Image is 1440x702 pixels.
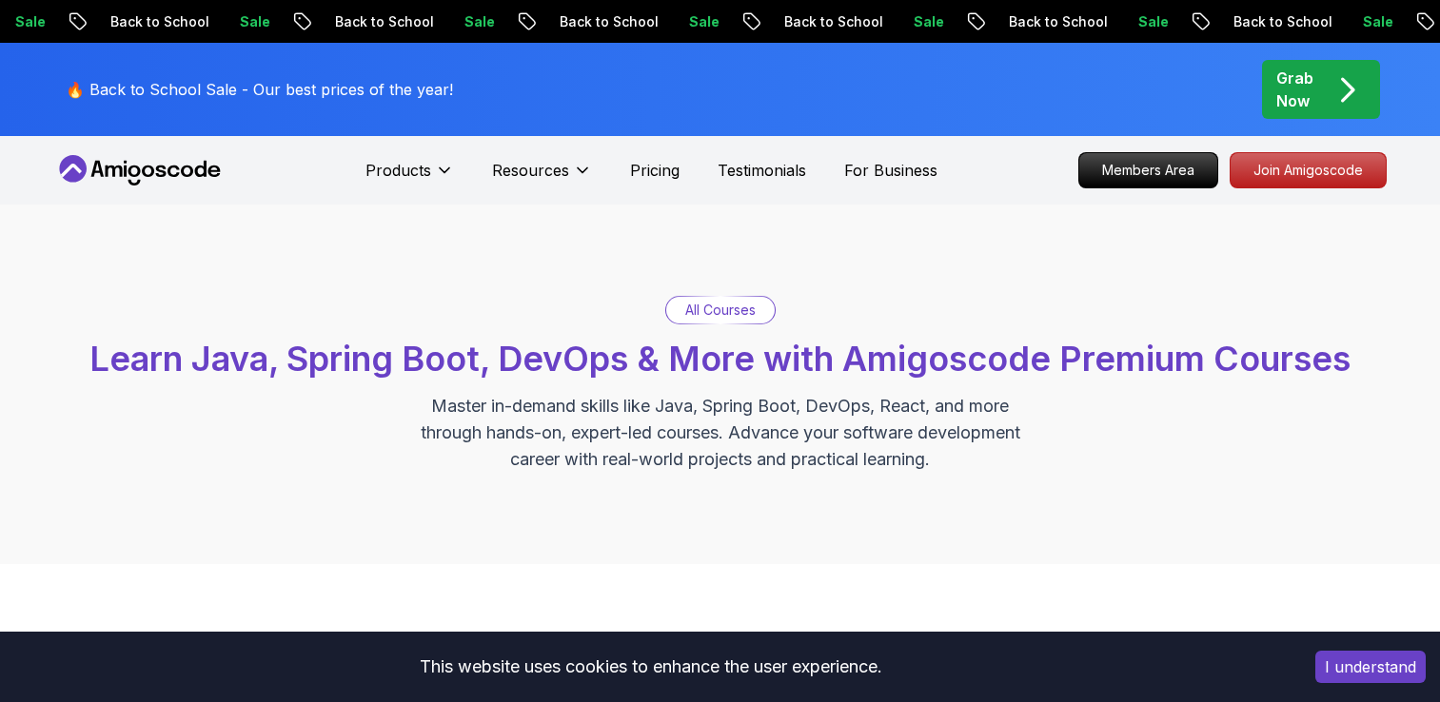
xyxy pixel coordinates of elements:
button: Resources [492,159,592,197]
p: Sale [221,12,282,31]
a: Pricing [630,159,680,182]
p: Back to School [765,12,895,31]
div: This website uses cookies to enhance the user experience. [14,646,1287,688]
p: Sale [1344,12,1405,31]
p: Join Amigoscode [1231,153,1386,187]
a: Members Area [1078,152,1218,188]
p: Back to School [316,12,445,31]
p: Back to School [1214,12,1344,31]
p: Sale [895,12,956,31]
button: Accept cookies [1315,651,1426,683]
p: Products [365,159,431,182]
a: For Business [844,159,937,182]
p: Sale [445,12,506,31]
span: Learn Java, Spring Boot, DevOps & More with Amigoscode Premium Courses [89,338,1351,380]
p: 🔥 Back to School Sale - Our best prices of the year! [66,78,453,101]
p: Master in-demand skills like Java, Spring Boot, DevOps, React, and more through hands-on, expert-... [401,393,1040,473]
p: All Courses [685,301,756,320]
p: Sale [1119,12,1180,31]
p: Back to School [541,12,670,31]
p: Resources [492,159,569,182]
p: Sale [670,12,731,31]
p: Grab Now [1276,67,1313,112]
button: Products [365,159,454,197]
p: Back to School [990,12,1119,31]
p: Back to School [91,12,221,31]
a: Join Amigoscode [1230,152,1387,188]
p: Members Area [1079,153,1217,187]
a: Testimonials [718,159,806,182]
